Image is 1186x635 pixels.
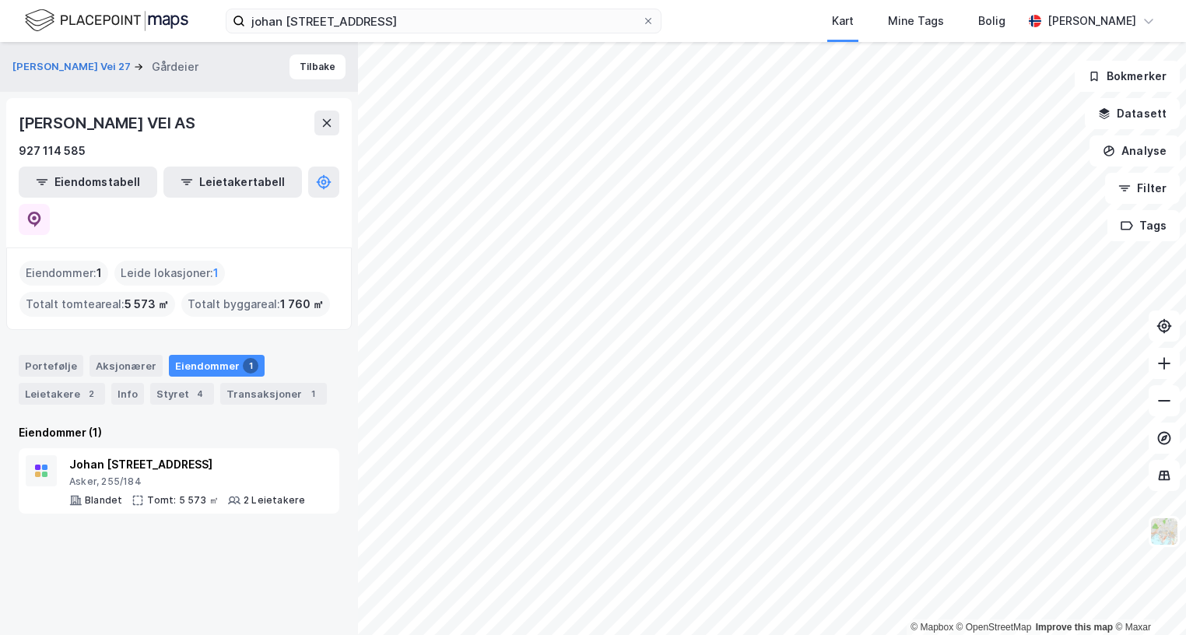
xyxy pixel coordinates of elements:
[911,622,953,633] a: Mapbox
[19,355,83,377] div: Portefølje
[19,167,157,198] button: Eiendomstabell
[888,12,944,30] div: Mine Tags
[1107,210,1180,241] button: Tags
[152,58,198,76] div: Gårdeier
[114,261,225,286] div: Leide lokasjoner :
[169,355,265,377] div: Eiendommer
[163,167,302,198] button: Leietakertabell
[181,292,330,317] div: Totalt byggareal :
[19,261,108,286] div: Eiendommer :
[85,494,122,507] div: Blandet
[96,264,102,282] span: 1
[25,7,188,34] img: logo.f888ab2527a4732fd821a326f86c7f29.svg
[89,355,163,377] div: Aksjonærer
[1108,560,1186,635] iframe: Chat Widget
[83,386,99,402] div: 2
[111,383,144,405] div: Info
[956,622,1032,633] a: OpenStreetMap
[19,423,339,442] div: Eiendommer (1)
[220,383,327,405] div: Transaksjoner
[1036,622,1113,633] a: Improve this map
[1047,12,1136,30] div: [PERSON_NAME]
[305,386,321,402] div: 1
[19,142,86,160] div: 927 114 585
[1075,61,1180,92] button: Bokmerker
[147,494,219,507] div: Tomt: 5 573 ㎡
[213,264,219,282] span: 1
[244,494,305,507] div: 2 Leietakere
[289,54,346,79] button: Tilbake
[978,12,1005,30] div: Bolig
[1149,517,1179,546] img: Z
[1085,98,1180,129] button: Datasett
[19,292,175,317] div: Totalt tomteareal :
[150,383,214,405] div: Styret
[243,358,258,374] div: 1
[125,295,169,314] span: 5 573 ㎡
[69,475,305,488] div: Asker, 255/184
[832,12,854,30] div: Kart
[69,455,305,474] div: Johan [STREET_ADDRESS]
[19,111,198,135] div: [PERSON_NAME] VEI AS
[19,383,105,405] div: Leietakere
[1105,173,1180,204] button: Filter
[245,9,642,33] input: Søk på adresse, matrikkel, gårdeiere, leietakere eller personer
[1090,135,1180,167] button: Analyse
[192,386,208,402] div: 4
[12,59,134,75] button: [PERSON_NAME] Vei 27
[280,295,324,314] span: 1 760 ㎡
